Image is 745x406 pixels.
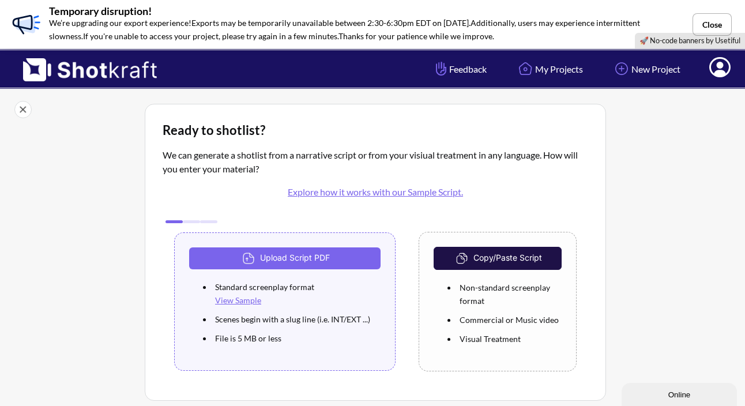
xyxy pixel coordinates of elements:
[14,101,32,118] img: Close Icon
[212,277,381,310] li: Standard screenplay format
[163,148,588,208] p: We can generate a shotlist from a narrative script or from your visiual treatment in any language...
[338,31,494,41] span: Thanks for your patience while we improve.
[457,310,562,329] li: Commercial or Music video
[212,329,381,348] li: File is 5 MB or less
[612,59,631,78] img: Add Icon
[433,59,449,78] img: Hand Icon
[622,381,739,406] iframe: chat widget
[49,6,679,16] p: Temporary disruption!
[163,122,588,139] div: Ready to shotlist?
[434,247,562,270] button: Copy/Paste Script
[433,62,487,76] span: Feedback
[212,310,381,329] li: Scenes begin with a slug line (i.e. INT/EXT ...)
[83,31,85,41] span: I
[9,7,43,42] img: Banner
[639,36,740,45] a: 🚀 No-code banners by Usetiful
[507,54,592,84] a: My Projects
[693,13,732,36] button: Close
[516,59,535,78] img: Home Icon
[215,295,261,305] a: View Sample
[603,54,689,84] a: New Project
[189,247,381,269] button: Upload Script PDF
[288,186,463,197] a: Explore how it works with our Sample Script.
[49,18,191,28] span: We’re upgrading our export experience!
[471,18,554,28] span: Additionally, users may
[453,250,473,267] img: CopyAndPaste Icon
[191,18,471,28] span: Exports may be temporarily unavailable between 2:30-6:30pm EDT on [DATE].
[457,278,562,310] li: Non-standard screenplay format
[457,329,562,348] li: Visual Treatment
[240,250,260,267] img: Upload Icon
